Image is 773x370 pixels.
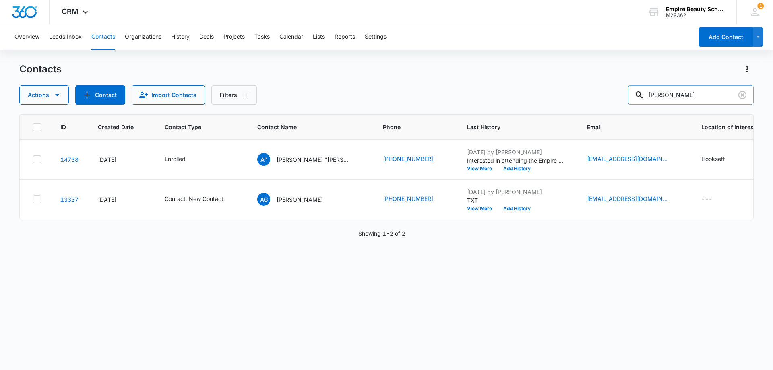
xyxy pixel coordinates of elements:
button: Reports [335,24,355,50]
button: Organizations [125,24,161,50]
p: Interested in attending the Empire Welcome Event [DATE]? [467,156,568,165]
div: Phone - (603) 973-0050 - Select to Edit Field [383,194,448,204]
div: --- [701,194,712,204]
button: Add History [498,166,536,171]
div: notifications count [757,3,764,9]
p: [PERSON_NAME] "[PERSON_NAME]" [PERSON_NAME] [277,155,349,164]
div: Contact Type - Contact, New Contact - Select to Edit Field [165,194,238,204]
button: Deals [199,24,214,50]
span: A" [257,153,270,166]
a: [PHONE_NUMBER] [383,155,433,163]
button: Add Contact [699,27,753,47]
input: Search Contacts [628,85,754,105]
div: Contact, New Contact [165,194,223,203]
span: 1 [757,3,764,9]
a: Navigate to contact details page for Alexa Gagne [60,196,79,203]
div: Email - ademers0803@gmail.com - Select to Edit Field [587,194,682,204]
span: Contact Name [257,123,352,131]
span: CRM [62,7,79,16]
button: Calendar [279,24,303,50]
div: Location of Interest (for FB ad integration) - - Select to Edit Field [701,194,727,204]
span: Phone [383,123,436,131]
p: [PERSON_NAME] [277,195,323,204]
span: AG [257,193,270,206]
div: Email - percygagne@gmail.com - Select to Edit Field [587,155,682,164]
a: [EMAIL_ADDRESS][DOMAIN_NAME] [587,155,668,163]
button: Actions [741,63,754,76]
span: Email [587,123,670,131]
span: Contact Type [165,123,226,131]
div: Location of Interest (for FB ad integration) - Hooksett - Select to Edit Field [701,155,740,164]
button: Add Contact [75,85,125,105]
button: Projects [223,24,245,50]
a: [EMAIL_ADDRESS][DOMAIN_NAME] [587,194,668,203]
div: Enrolled [165,155,186,163]
p: TXT [467,196,568,205]
div: Contact Name - Alexa "Percy" Gagne - Select to Edit Field [257,153,364,166]
button: Lists [313,24,325,50]
button: History [171,24,190,50]
button: Contacts [91,24,115,50]
p: [DATE] by [PERSON_NAME] [467,148,568,156]
button: Leads Inbox [49,24,82,50]
span: Last History [467,123,556,131]
button: Clear [736,89,749,101]
button: View More [467,206,498,211]
p: Showing 1-2 of 2 [358,229,405,238]
div: Phone - (603) 315-8133 - Select to Edit Field [383,155,448,164]
button: Filters [211,85,257,105]
div: [DATE] [98,155,145,164]
a: [PHONE_NUMBER] [383,194,433,203]
div: [DATE] [98,195,145,204]
a: Navigate to contact details page for Alexa "Percy" Gagne [60,156,79,163]
h1: Contacts [19,63,62,75]
button: Add History [498,206,536,211]
div: Contact Name - Alexa Gagne - Select to Edit Field [257,193,337,206]
span: Created Date [98,123,134,131]
button: Settings [365,24,386,50]
div: Contact Type - Enrolled - Select to Edit Field [165,155,200,164]
div: account id [666,12,725,18]
div: account name [666,6,725,12]
button: Actions [19,85,69,105]
div: Hooksett [701,155,725,163]
button: Tasks [254,24,270,50]
button: Overview [14,24,39,50]
button: Import Contacts [132,85,205,105]
p: [DATE] by [PERSON_NAME] [467,188,568,196]
span: ID [60,123,67,131]
button: View More [467,166,498,171]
